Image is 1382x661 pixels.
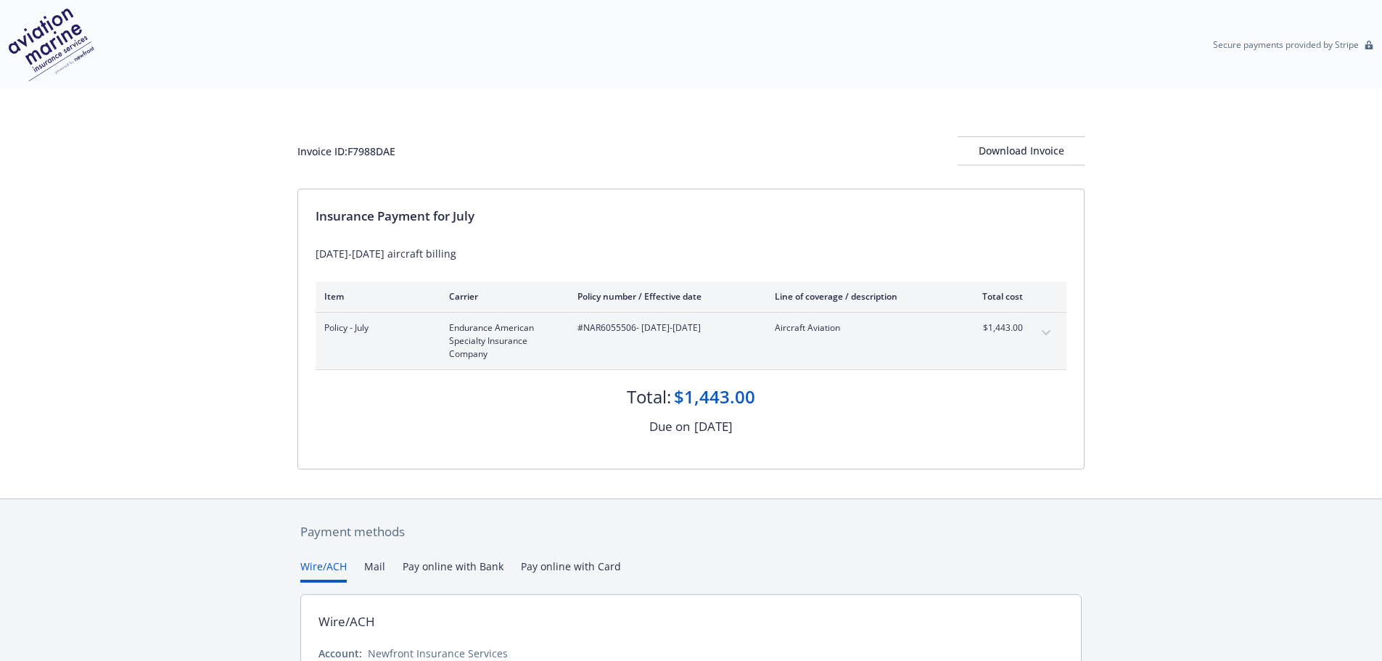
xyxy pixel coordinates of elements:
span: Aircraft Aviation [775,321,945,334]
div: Invoice ID: F7988DAE [297,144,395,159]
div: Insurance Payment for July [316,207,1066,226]
div: Wire/ACH [318,612,375,631]
span: $1,443.00 [968,321,1023,334]
span: Endurance American Specialty Insurance Company [449,321,554,361]
div: Newfront Insurance Services [368,646,508,661]
span: #NAR6055506 - [DATE]-[DATE] [577,321,752,334]
div: Line of coverage / description [775,290,945,303]
button: expand content [1035,321,1058,345]
button: Download Invoice [958,136,1085,165]
div: $1,443.00 [674,385,755,409]
div: Policy number / Effective date [577,290,752,303]
div: Due on [649,417,690,436]
div: Download Invoice [958,137,1085,165]
p: Secure payments provided by Stripe [1213,38,1359,51]
div: Carrier [449,290,554,303]
button: Pay online with Bank [403,559,503,583]
div: Payment methods [300,522,1082,541]
div: Policy - JulyEndurance American Specialty Insurance Company#NAR6055506- [DATE]-[DATE]Aircraft Avi... [316,313,1066,369]
div: Total: [627,385,671,409]
div: Item [324,290,426,303]
span: Policy - July [324,321,426,334]
div: Total cost [968,290,1023,303]
div: [DATE]-[DATE] aircraft billing [316,246,1066,261]
button: Wire/ACH [300,559,347,583]
button: Pay online with Card [521,559,621,583]
div: Account: [318,646,362,661]
button: Mail [364,559,385,583]
div: [DATE] [694,417,733,436]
